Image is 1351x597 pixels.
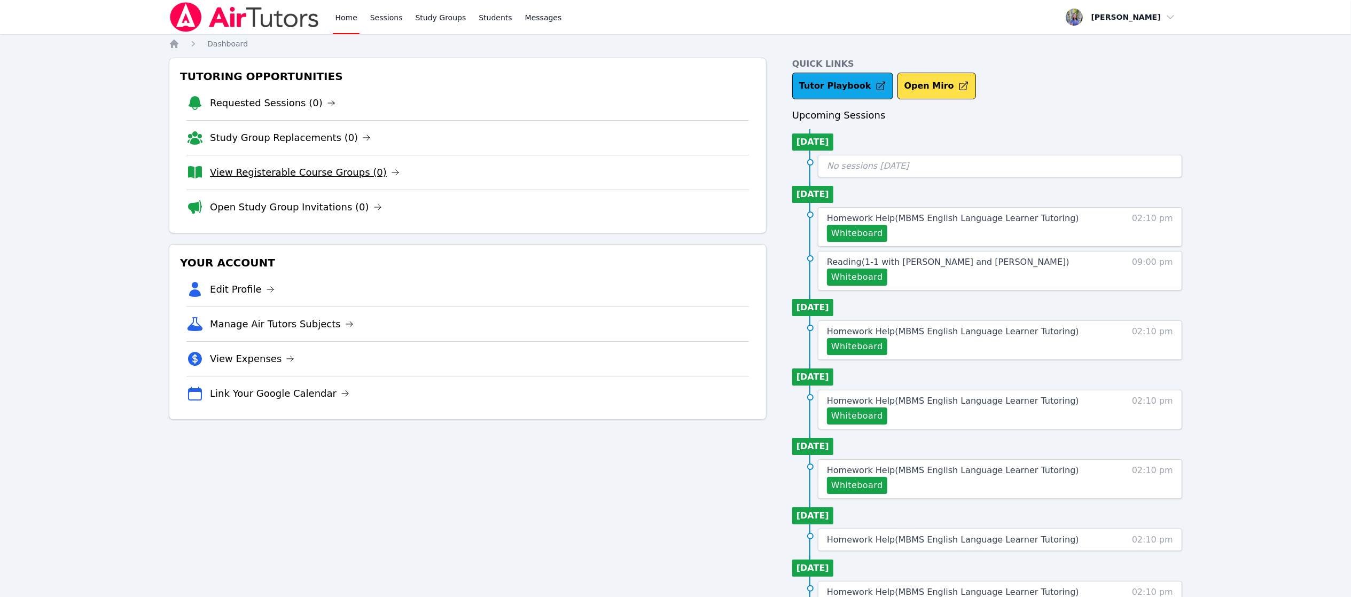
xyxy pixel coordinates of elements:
nav: Breadcrumb [169,38,1182,49]
a: Open Study Group Invitations (0) [210,200,382,215]
a: View Expenses [210,351,294,366]
span: Homework Help ( MBMS English Language Learner Tutoring ) [827,587,1079,597]
a: Manage Air Tutors Subjects [210,317,354,332]
span: Messages [525,12,562,23]
li: [DATE] [792,299,833,316]
a: View Registerable Course Groups (0) [210,165,400,180]
li: [DATE] [792,368,833,386]
span: Reading ( 1-1 with [PERSON_NAME] and [PERSON_NAME] ) [827,257,1069,267]
a: Homework Help(MBMS English Language Learner Tutoring) [827,533,1079,546]
span: 02:10 pm [1132,464,1173,494]
a: Tutor Playbook [792,73,893,99]
img: Air Tutors [169,2,320,32]
a: Homework Help(MBMS English Language Learner Tutoring) [827,212,1079,225]
li: [DATE] [792,186,833,203]
span: No sessions [DATE] [827,161,909,171]
button: Whiteboard [827,269,887,286]
button: Whiteboard [827,477,887,494]
a: Link Your Google Calendar [210,386,349,401]
a: Dashboard [207,38,248,49]
span: Homework Help ( MBMS English Language Learner Tutoring ) [827,465,1079,475]
span: 02:10 pm [1132,395,1173,425]
a: Homework Help(MBMS English Language Learner Tutoring) [827,325,1079,338]
span: 02:10 pm [1132,325,1173,355]
span: 02:10 pm [1132,533,1173,546]
button: Whiteboard [827,225,887,242]
a: Homework Help(MBMS English Language Learner Tutoring) [827,395,1079,407]
li: [DATE] [792,438,833,455]
li: [DATE] [792,133,833,151]
span: Dashboard [207,40,248,48]
span: Homework Help ( MBMS English Language Learner Tutoring ) [827,535,1079,545]
a: Requested Sessions (0) [210,96,335,111]
a: Edit Profile [210,282,275,297]
a: Homework Help(MBMS English Language Learner Tutoring) [827,464,1079,477]
h3: Tutoring Opportunities [178,67,758,86]
h4: Quick Links [792,58,1182,70]
button: Open Miro [897,73,976,99]
button: Whiteboard [827,407,887,425]
li: [DATE] [792,507,833,524]
span: Homework Help ( MBMS English Language Learner Tutoring ) [827,213,1079,223]
button: Whiteboard [827,338,887,355]
a: Study Group Replacements (0) [210,130,371,145]
span: 02:10 pm [1132,212,1173,242]
h3: Your Account [178,253,758,272]
span: 09:00 pm [1132,256,1173,286]
span: Homework Help ( MBMS English Language Learner Tutoring ) [827,326,1079,336]
h3: Upcoming Sessions [792,108,1182,123]
li: [DATE] [792,560,833,577]
a: Reading(1-1 with [PERSON_NAME] and [PERSON_NAME]) [827,256,1069,269]
span: Homework Help ( MBMS English Language Learner Tutoring ) [827,396,1079,406]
